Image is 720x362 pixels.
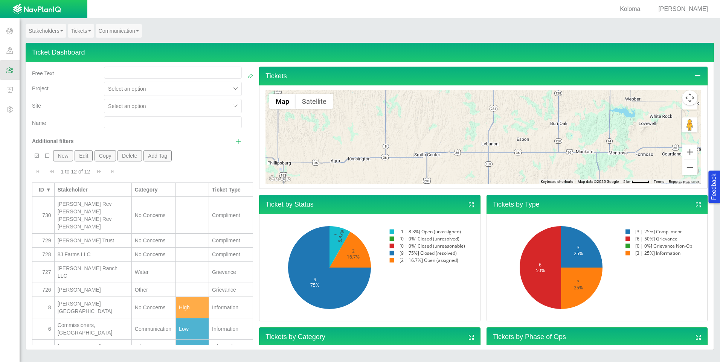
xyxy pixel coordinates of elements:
td: Information [209,297,253,318]
td: Compliment [209,248,253,262]
td: Other [132,283,176,297]
div: Information [212,325,250,333]
img: Google [267,174,292,184]
button: Delete [117,150,142,161]
div: ID [35,186,44,193]
span: [PERSON_NAME] [658,6,708,12]
div: Grievance [212,286,250,294]
span: Name [32,120,46,126]
img: UrbanGroupSolutionsTheme$USG_Images$logo.png [12,3,61,15]
div: 5 [35,343,51,350]
td: Compliment [209,234,253,248]
button: Feedback [708,170,720,203]
th: Priority [176,183,209,197]
td: Heck, Bryce L [55,283,132,297]
div: Water [135,268,172,276]
td: Compliment [209,197,253,234]
span: Additional filters [32,138,73,144]
td: Anita J Bott Rev Liv Tr Dennis Bott Rev Liv Tr [55,197,132,234]
div: 1 to 12 of 12 [58,168,93,178]
h4: Tickets [259,67,708,86]
div: High [179,304,206,311]
td: Riek, Shirley M [55,340,132,354]
div: Information [212,343,250,350]
span: 5 km [623,179,632,184]
h4: Ticket by Status [259,195,480,214]
div: No Concerns [135,237,172,244]
div: Information [212,304,250,311]
td: Commissioners, Marshall County [55,318,132,340]
td: 729 [32,234,55,248]
span: ▼ [46,187,51,193]
td: 8 [32,297,55,318]
a: Show additional filters [235,137,242,146]
a: Communication [96,24,142,38]
div: Additional filters [32,131,98,145]
td: 730 [32,197,55,234]
h4: Tickets by Phase of Ops [487,327,708,347]
td: 726 [32,283,55,297]
div: Low [179,325,206,333]
div: No Concerns [135,304,172,311]
a: View full screen [468,201,475,210]
span: Project [32,85,49,91]
div: Grievance [212,268,250,276]
div: Category [135,186,172,193]
button: Copy [95,150,116,161]
span: Koloma [620,6,640,12]
button: Map camera controls [682,90,697,105]
a: View full screen [695,333,702,342]
th: Stakeholder [55,183,132,197]
td: Water [132,262,176,283]
div: No Concerns [135,211,172,219]
div: [PERSON_NAME][GEOGRAPHIC_DATA] [58,300,128,315]
button: New [53,150,73,161]
div: Ticket Type [212,186,250,193]
div: 726 [35,286,51,294]
a: Stakeholders [26,24,66,38]
a: Terms (opens in new tab) [654,179,664,184]
button: Add Tag [143,150,172,161]
text: [0 | 0%] Closed (unreasonable) [400,243,465,249]
td: No Concerns [132,297,176,318]
div: 728 [35,251,51,258]
div: Compliment [212,211,250,219]
td: Grievance [209,283,253,297]
td: 8J Farms LLC [55,248,132,262]
div: No Concerns [135,251,172,258]
div: Priority [179,186,206,193]
td: Parker Ranch LLC [55,262,132,283]
td: 5 [32,340,55,354]
td: Information [209,340,253,354]
button: Show satellite imagery [296,94,333,109]
button: Keyboard shortcuts [541,179,573,184]
span: Site [32,103,41,109]
div: Pagination [32,164,253,179]
div: [PERSON_NAME] [58,343,128,350]
th: Ticket Type [209,183,253,197]
div: 727 [35,268,51,276]
button: Drag Pegman onto the map to open Street View [682,117,697,132]
td: 6 [32,318,55,340]
div: Tickets [259,85,708,189]
td: High [176,297,209,318]
div: 8 [35,304,51,311]
a: View full screen [695,201,702,210]
div: [PERSON_NAME] Trust [58,237,128,244]
div: [PERSON_NAME] [649,5,711,14]
div: Low [179,343,206,350]
td: Other [132,340,176,354]
td: Communication [132,318,176,340]
td: Alan Ohlde Trust [55,234,132,248]
a: Open this area in Google Maps (opens a new window) [267,174,292,184]
td: Low [176,340,209,354]
td: 727 [32,262,55,283]
div: Other [135,343,172,350]
div: [PERSON_NAME] [58,286,128,294]
td: 728 [32,248,55,262]
th: ID [32,183,55,197]
span: Map data ©2025 Google [578,179,619,184]
a: View full screen [468,333,475,342]
button: Show street map [269,94,296,109]
th: Category [132,183,176,197]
